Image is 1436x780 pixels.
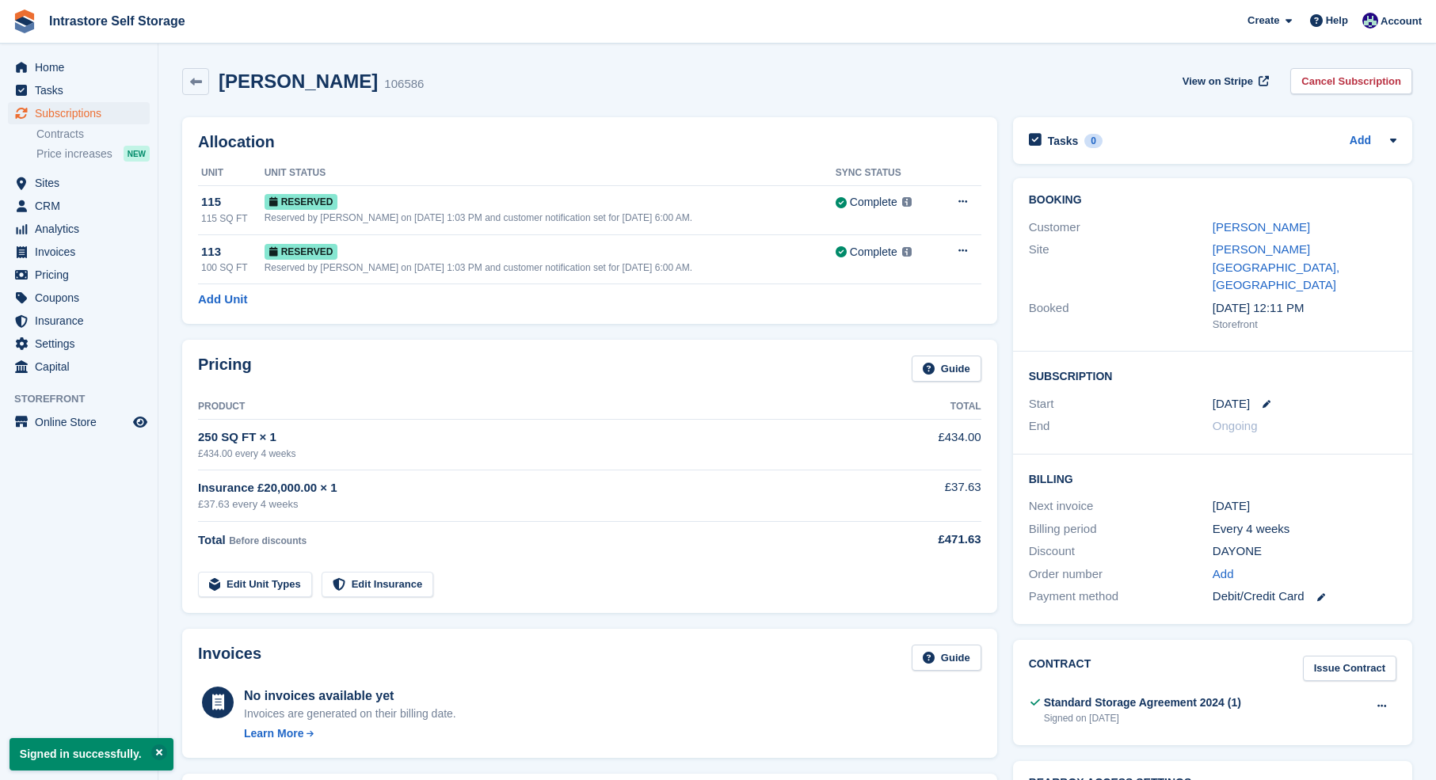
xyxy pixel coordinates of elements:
div: Complete [850,244,897,261]
div: 115 [201,193,265,211]
a: menu [8,102,150,124]
span: Before discounts [229,535,307,546]
th: Sync Status [836,161,937,186]
a: Edit Insurance [322,572,434,598]
div: £434.00 every 4 weeks [198,447,860,461]
div: Discount [1029,542,1213,561]
div: Payment method [1029,588,1213,606]
a: Issue Contract [1303,656,1396,682]
div: Invoices are generated on their billing date. [244,706,456,722]
th: Product [198,394,860,420]
th: Total [860,394,981,420]
span: Sites [35,172,130,194]
th: Unit [198,161,265,186]
a: menu [8,333,150,355]
div: Every 4 weeks [1213,520,1396,538]
img: icon-info-grey-7440780725fd019a000dd9b08b2336e03edf1995a4989e88bcd33f0948082b44.svg [902,197,912,207]
span: Total [198,533,226,546]
div: Debit/Credit Card [1213,588,1396,606]
div: Start [1029,395,1213,413]
div: Billing period [1029,520,1213,538]
a: Guide [912,356,981,382]
div: Learn More [244,725,303,742]
h2: Billing [1029,470,1396,486]
span: View on Stripe [1183,74,1253,89]
a: Intrastore Self Storage [43,8,192,34]
a: Add [1350,132,1371,150]
div: 115 SQ FT [201,211,265,226]
div: 250 SQ FT × 1 [198,428,860,447]
span: Ongoing [1213,419,1258,432]
h2: Tasks [1048,134,1079,148]
div: £37.63 every 4 weeks [198,497,860,512]
span: Tasks [35,79,130,101]
a: Edit Unit Types [198,572,312,598]
div: Insurance £20,000.00 × 1 [198,479,860,497]
a: Add [1213,565,1234,584]
h2: Subscription [1029,367,1396,383]
td: £37.63 [860,470,981,521]
div: DAYONE [1213,542,1396,561]
img: icon-info-grey-7440780725fd019a000dd9b08b2336e03edf1995a4989e88bcd33f0948082b44.svg [902,247,912,257]
div: Storefront [1213,317,1396,333]
a: Guide [912,645,981,671]
span: Insurance [35,310,130,332]
a: menu [8,287,150,309]
span: Capital [35,356,130,378]
a: [PERSON_NAME] [1213,220,1310,234]
div: Order number [1029,565,1213,584]
div: Complete [850,194,897,211]
div: 113 [201,243,265,261]
div: End [1029,417,1213,436]
span: Reserved [265,244,338,260]
a: menu [8,310,150,332]
span: Coupons [35,287,130,309]
a: menu [8,172,150,194]
span: Storefront [14,391,158,407]
span: Create [1247,13,1279,29]
span: Subscriptions [35,102,130,124]
a: menu [8,264,150,286]
div: Booked [1029,299,1213,333]
time: 2025-09-25 00:00:00 UTC [1213,395,1250,413]
h2: [PERSON_NAME] [219,70,378,92]
span: Account [1381,13,1422,29]
th: Unit Status [265,161,836,186]
a: menu [8,56,150,78]
h2: Booking [1029,194,1396,207]
a: Cancel Subscription [1290,68,1412,94]
span: Online Store [35,411,130,433]
span: Pricing [35,264,130,286]
a: menu [8,411,150,433]
a: View on Stripe [1176,68,1272,94]
img: Mathew Tremewan [1362,13,1378,29]
div: No invoices available yet [244,687,456,706]
span: Help [1326,13,1348,29]
div: [DATE] 12:11 PM [1213,299,1396,318]
div: Customer [1029,219,1213,237]
div: Reserved by [PERSON_NAME] on [DATE] 1:03 PM and customer notification set for [DATE] 6:00 AM. [265,261,836,275]
h2: Contract [1029,656,1091,682]
div: Standard Storage Agreement 2024 (1) [1044,694,1241,711]
div: Reserved by [PERSON_NAME] on [DATE] 1:03 PM and customer notification set for [DATE] 6:00 AM. [265,211,836,225]
div: Signed on [DATE] [1044,711,1241,725]
a: Price increases NEW [36,145,150,162]
span: Home [35,56,130,78]
span: Analytics [35,218,130,240]
a: Contracts [36,127,150,142]
a: menu [8,79,150,101]
span: Price increases [36,146,112,162]
div: 100 SQ FT [201,261,265,275]
h2: Allocation [198,133,981,151]
p: Signed in successfully. [10,738,173,770]
a: [PERSON_NAME][GEOGRAPHIC_DATA], [GEOGRAPHIC_DATA] [1213,242,1339,291]
div: NEW [124,146,150,162]
a: menu [8,241,150,263]
span: Settings [35,333,130,355]
a: menu [8,356,150,378]
div: [DATE] [1213,497,1396,516]
td: £434.00 [860,420,981,470]
a: Preview store [131,413,150,432]
span: CRM [35,195,130,217]
div: Next invoice [1029,497,1213,516]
